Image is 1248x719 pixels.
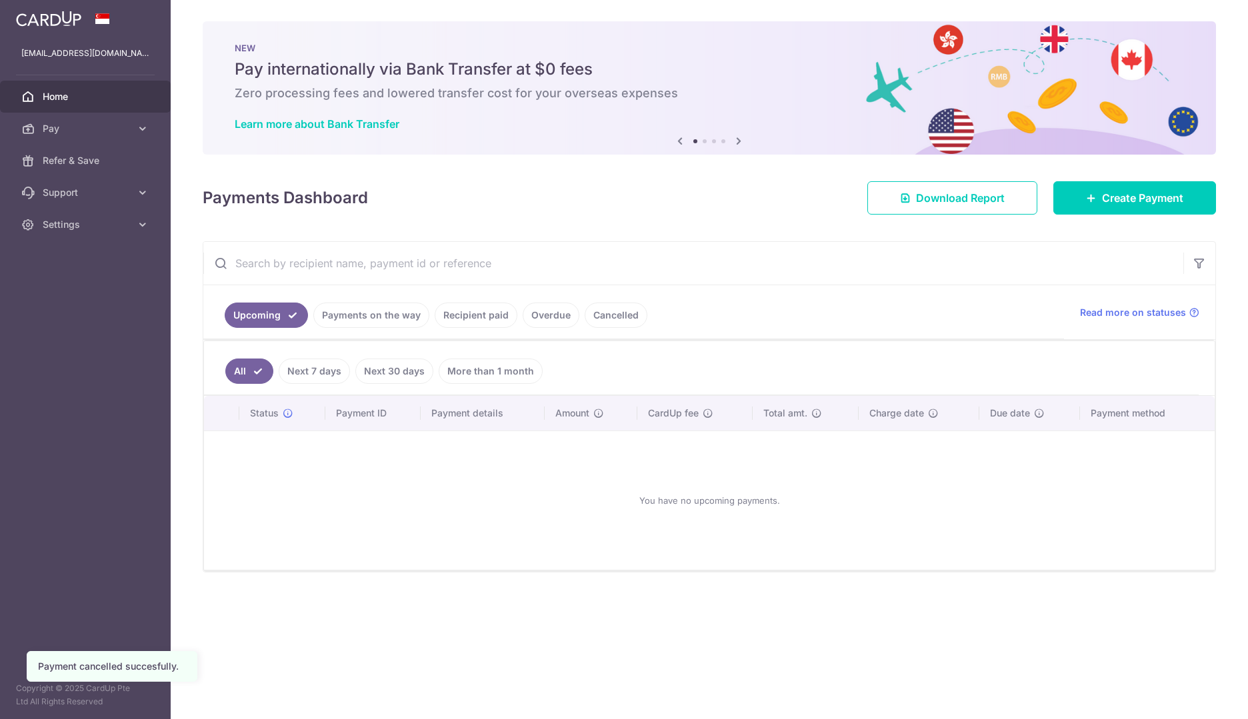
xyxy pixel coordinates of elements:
[1080,306,1186,319] span: Read more on statuses
[1102,190,1183,206] span: Create Payment
[225,303,308,328] a: Upcoming
[225,359,273,384] a: All
[235,117,399,131] a: Learn more about Bank Transfer
[648,406,699,420] span: CardUp fee
[235,59,1184,80] h5: Pay internationally via Bank Transfer at $0 fees
[16,11,81,27] img: CardUp
[1080,396,1215,430] th: Payment method
[203,186,368,210] h4: Payments Dashboard
[279,359,350,384] a: Next 7 days
[916,190,1005,206] span: Download Report
[555,406,589,420] span: Amount
[1080,306,1199,319] a: Read more on statuses
[990,406,1030,420] span: Due date
[585,303,647,328] a: Cancelled
[43,122,131,135] span: Pay
[38,660,186,673] div: Payment cancelled succesfully.
[220,442,1199,559] div: You have no upcoming payments.
[421,396,545,430] th: Payment details
[523,303,579,328] a: Overdue
[325,396,421,430] th: Payment ID
[1053,181,1216,215] a: Create Payment
[21,47,149,60] p: [EMAIL_ADDRESS][DOMAIN_NAME]
[250,406,279,420] span: Status
[43,186,131,199] span: Support
[869,406,924,420] span: Charge date
[203,242,1183,285] input: Search by recipient name, payment id or reference
[43,90,131,103] span: Home
[867,181,1037,215] a: Download Report
[355,359,433,384] a: Next 30 days
[235,85,1184,101] h6: Zero processing fees and lowered transfer cost for your overseas expenses
[313,303,429,328] a: Payments on the way
[203,21,1216,155] img: Bank transfer banner
[763,406,807,420] span: Total amt.
[235,43,1184,53] p: NEW
[435,303,517,328] a: Recipient paid
[43,154,131,167] span: Refer & Save
[43,218,131,231] span: Settings
[439,359,543,384] a: More than 1 month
